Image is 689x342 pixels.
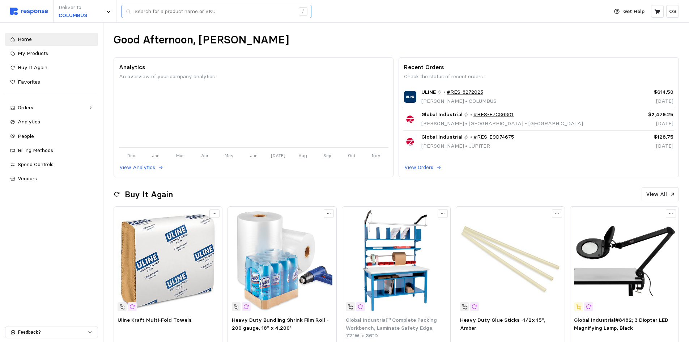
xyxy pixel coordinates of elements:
tspan: Jan [152,153,160,158]
span: Uline Kraft Multi-Fold Towels [118,317,192,323]
span: My Products [18,50,48,56]
p: $128.75 [610,133,673,141]
tspan: Jun [250,153,258,158]
p: [DATE] [610,97,673,105]
p: • [443,88,446,96]
h2: Buy It Again [125,189,173,200]
tspan: Nov [372,153,380,158]
tspan: Oct [348,153,356,158]
span: Billing Methods [18,147,53,153]
p: [PERSON_NAME] COLUMBUS [421,97,497,105]
p: Analytics [119,63,388,72]
h1: Good Afternoon, [PERSON_NAME] [114,33,289,47]
span: Heavy Duty Bundling Shrink Film Roll - 200 gauge, 18" x 4,200' [232,317,329,331]
span: Analytics [18,118,40,125]
p: [DATE] [610,120,673,128]
tspan: [DATE] [271,153,285,158]
img: ULINE [404,91,416,103]
span: Spend Controls [18,161,54,168]
button: Get Help [610,5,649,18]
a: Favorites [5,76,98,89]
tspan: Sep [323,153,331,158]
button: Feedback? [5,326,98,338]
span: Global Industrial [421,111,463,119]
a: Analytics [5,115,98,128]
button: View Orders [404,163,442,172]
span: Favorites [18,79,40,85]
a: #RES-E7C86801 [473,111,514,119]
a: Spend Controls [5,158,98,171]
img: Global Industrial [404,113,416,125]
img: Global Industrial [404,136,416,148]
p: $614.50 [610,88,673,96]
span: Home [18,36,32,42]
tspan: May [225,153,234,158]
a: #RES-E9D74675 [473,133,514,141]
span: • [464,120,469,127]
span: • [464,98,469,104]
p: COLUMBUS [59,12,87,20]
p: $2,479.25 [610,111,673,119]
input: Search for a product name or SKU [135,5,295,18]
a: My Products [5,47,98,60]
p: [DATE] [610,142,673,150]
div: / [299,7,307,16]
div: Orders [18,104,85,112]
span: Global Industrial™ Complete Packing Workbench, Laminate Safety Edge, 72"W x 36"D [346,317,437,339]
p: View All [646,190,667,198]
p: Feedback? [18,329,88,335]
span: Global Industrial#8482; 3 Diopter LED Magnifying Lamp, Black [574,317,668,331]
tspan: Aug [298,153,307,158]
p: • [470,111,472,119]
span: People [18,133,34,139]
img: S-17659 [232,210,332,311]
tspan: Apr [201,153,208,158]
a: Billing Methods [5,144,98,157]
button: View Analytics [119,163,163,172]
p: View Analytics [119,164,155,172]
span: Buy It Again [18,64,47,71]
img: svg%3e [10,8,48,15]
a: #RES-8272025 [447,88,483,96]
img: 695231.webp [574,210,675,311]
p: [PERSON_NAME] [GEOGRAPHIC_DATA] - [GEOGRAPHIC_DATA] [421,120,583,128]
p: [PERSON_NAME] JUPITER [421,142,514,150]
p: Recent Orders [404,63,673,72]
a: People [5,130,98,143]
img: S-13735 [118,210,218,311]
a: Orders [5,101,98,114]
p: An overview of your company analytics. [119,73,388,81]
p: OS [669,8,676,16]
p: Check the status of recent orders. [404,73,673,81]
p: • [470,133,472,141]
p: Get Help [623,8,645,16]
a: Home [5,33,98,46]
span: Global Industrial [421,133,463,141]
tspan: Dec [127,153,135,158]
button: OS [666,5,679,18]
span: Vendors [18,175,37,182]
span: • [464,143,469,149]
img: 244181.webp [346,210,446,311]
p: Deliver to [59,4,87,12]
a: Buy It Again [5,61,98,74]
p: View Orders [404,164,433,172]
a: Vendors [5,172,98,185]
img: S-509 [460,210,561,311]
tspan: Mar [176,153,184,158]
span: Heavy Duty Glue Sticks -1⁄2x 15", Amber [460,317,545,331]
button: View All [642,187,679,201]
span: ULINE [421,88,436,96]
